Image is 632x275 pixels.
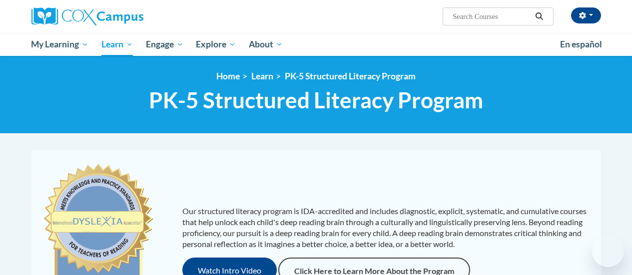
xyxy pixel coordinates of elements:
[452,10,532,22] input: Search Courses
[285,71,416,81] a: PK-5 Structured Literacy Program
[139,33,190,56] a: Engage
[571,7,601,23] button: Account Settings
[95,33,139,56] a: Learn
[196,38,236,50] span: Explore
[242,33,289,56] a: About
[101,38,133,50] span: Learn
[24,33,609,56] div: Main menu
[189,33,242,56] a: Explore
[251,71,273,81] a: Learn
[182,206,591,250] p: Our structured literacy program is IDA-accredited and includes diagnostic, explicit, systematic, ...
[249,38,283,50] span: About
[31,7,211,25] a: Cox Campus
[31,38,88,50] span: My Learning
[554,34,609,55] a: En español
[25,33,95,56] a: My Learning
[592,235,624,267] iframe: Button to launch messaging window
[560,39,602,49] span: En español
[149,87,483,113] span: PK-5 Structured Literacy Program
[216,71,240,81] a: Home
[532,10,547,22] button: Search
[31,7,143,25] img: Cox Campus
[146,38,183,50] span: Engage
